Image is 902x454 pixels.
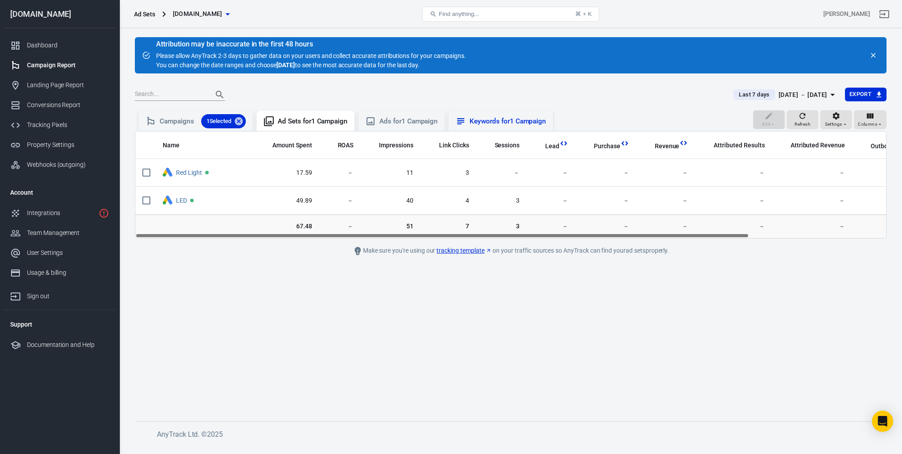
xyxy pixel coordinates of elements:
[845,88,887,101] button: Export
[483,141,520,150] span: Sessions
[655,142,680,151] span: Revenue
[439,141,469,150] span: Link Clicks
[872,411,893,432] div: Open Intercom Messenger
[272,140,312,150] span: The estimated total amount of money you've spent on your campaign, ad set or ad during its schedule.
[261,169,312,177] span: 17.59
[779,89,827,100] div: [DATE] － [DATE]
[795,120,810,128] span: Refresh
[379,117,438,126] div: Ads for 1 Campaign
[27,120,109,130] div: Tracking Pixels
[176,197,187,204] a: LED
[3,10,116,18] div: [DOMAIN_NAME]
[163,141,180,150] span: Name
[27,140,109,150] div: Property Settings
[582,169,629,177] span: －
[643,169,688,177] span: －
[205,171,209,174] span: Active
[27,100,109,110] div: Conversions Report
[278,117,348,126] div: Ad Sets for 1 Campaign
[483,196,520,205] span: 3
[3,75,116,95] a: Landing Page Report
[779,196,845,205] span: －
[428,222,469,231] span: 7
[3,135,116,155] a: Property Settings
[823,9,870,19] div: Account id: XkYO6gt3
[582,196,629,205] span: －
[326,140,354,150] span: The total return on ad spend
[176,197,188,203] span: LED
[261,196,312,205] span: 49.89
[3,203,116,223] a: Integrations
[779,222,845,231] span: －
[655,141,680,151] span: Total revenue calculated by AnyTrack.
[367,222,413,231] span: 51
[169,6,233,22] button: [DOMAIN_NAME]
[276,62,295,69] strong: [DATE]
[791,140,845,150] span: The total revenue attributed according to your ad network (Facebook, Google, etc.)
[27,248,109,258] div: User Settings
[702,222,764,231] span: －
[534,222,568,231] span: －
[3,182,116,203] li: Account
[27,160,109,169] div: Webhooks (outgoing)
[3,223,116,243] a: Team Management
[854,110,887,130] button: Columns
[201,114,246,128] div: 1Selected
[702,140,764,150] span: The total conversions attributed according to your ad network (Facebook, Google, etc.)
[582,222,629,231] span: －
[367,169,413,177] span: 11
[545,142,559,151] span: Lead
[620,139,629,148] svg: This column is calculated from AnyTrack real-time data
[261,222,312,231] span: 67.48
[483,169,520,177] span: －
[820,110,852,130] button: Settings
[135,89,206,100] input: Search...
[326,196,354,205] span: －
[156,41,466,70] div: Please allow AnyTrack 2-3 days to gather data on your users and collect accurate attributions for...
[3,35,116,55] a: Dashboard
[3,283,116,306] a: Sign out
[679,139,688,147] svg: This column is calculated from AnyTrack real-time data
[209,84,230,105] button: Search
[3,55,116,75] a: Campaign Report
[643,141,680,151] span: Total revenue calculated by AnyTrack.
[379,141,413,150] span: Impressions
[326,222,354,231] span: －
[312,246,710,256] div: Make sure you're using our on your traffic sources so AnyTrack can find your ad sets properly.
[867,49,879,62] button: close
[367,196,413,205] span: 40
[428,169,469,177] span: 3
[643,196,688,205] span: －
[176,169,202,176] a: Red Light
[3,243,116,263] a: User Settings
[534,169,568,177] span: －
[367,140,413,150] span: The number of times your ads were on screen.
[436,246,491,255] a: tracking template
[874,4,895,25] a: Sign out
[201,117,237,126] span: 1 Selected
[338,141,354,150] span: ROAS
[156,40,466,49] div: Attribution may be inaccurate in the first 48 hours
[3,314,116,335] li: Support
[495,141,520,150] span: Sessions
[779,140,845,150] span: The total revenue attributed according to your ad network (Facebook, Google, etc.)
[379,140,413,150] span: The number of times your ads were on screen.
[173,8,222,19] span: thetrustedshopper.com
[594,142,620,151] span: Purchase
[559,139,568,148] svg: This column is calculated from AnyTrack real-time data
[326,169,354,177] span: －
[735,90,773,99] span: Last 7 days
[190,199,194,202] span: Active
[714,141,764,150] span: Attributed Results
[534,196,568,205] span: －
[3,95,116,115] a: Conversions Report
[3,155,116,175] a: Webhooks (outgoing)
[27,228,109,238] div: Team Management
[643,222,688,231] span: －
[157,429,820,440] h6: AnyTrack Ltd. © 2025
[726,88,845,102] button: Last 7 days[DATE] － [DATE]
[261,140,312,150] span: The estimated total amount of money you've spent on your campaign, ad set or ad during its schedule.
[272,141,312,150] span: Amount Spent
[825,120,842,128] span: Settings
[3,263,116,283] a: Usage & billing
